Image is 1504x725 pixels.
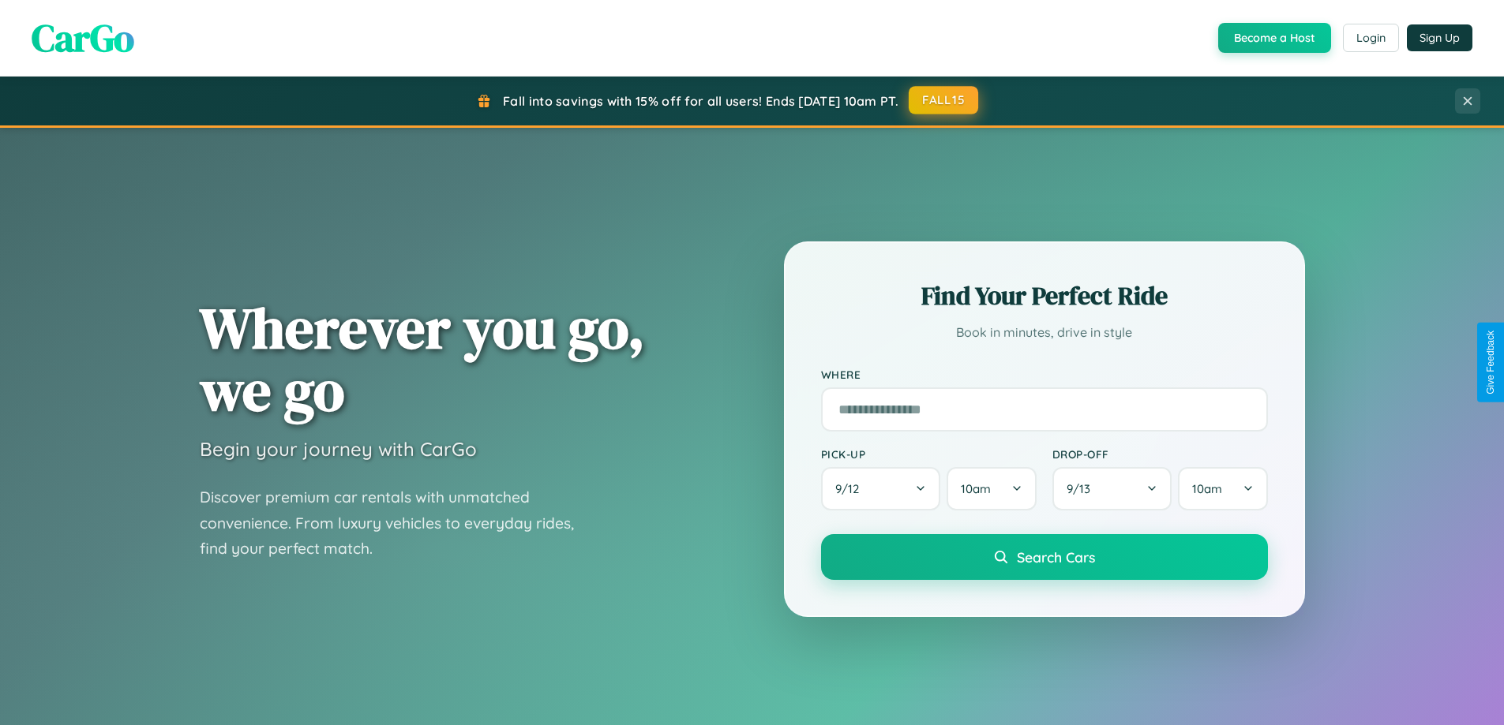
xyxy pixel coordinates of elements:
label: Where [821,368,1268,381]
button: Login [1343,24,1399,52]
h3: Begin your journey with CarGo [200,437,477,461]
label: Drop-off [1052,447,1268,461]
span: Search Cars [1017,548,1095,566]
span: 9 / 12 [835,481,867,496]
div: Give Feedback [1485,331,1496,394]
span: 10am [961,481,991,496]
button: 10am [1178,467,1267,510]
button: 9/12 [821,467,941,510]
p: Discover premium car rentals with unmatched convenience. From luxury vehicles to everyday rides, ... [200,484,594,562]
span: CarGo [32,12,134,64]
h1: Wherever you go, we go [200,297,645,421]
span: 10am [1192,481,1222,496]
button: 9/13 [1052,467,1172,510]
span: Fall into savings with 15% off for all users! Ends [DATE] 10am PT. [503,93,898,109]
button: Become a Host [1218,23,1331,53]
button: Search Cars [821,534,1268,580]
label: Pick-up [821,447,1037,461]
button: 10am [947,467,1036,510]
button: Sign Up [1407,24,1472,51]
button: FALL15 [909,86,978,114]
p: Book in minutes, drive in style [821,321,1268,344]
span: 9 / 13 [1067,481,1098,496]
h2: Find Your Perfect Ride [821,278,1268,313]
